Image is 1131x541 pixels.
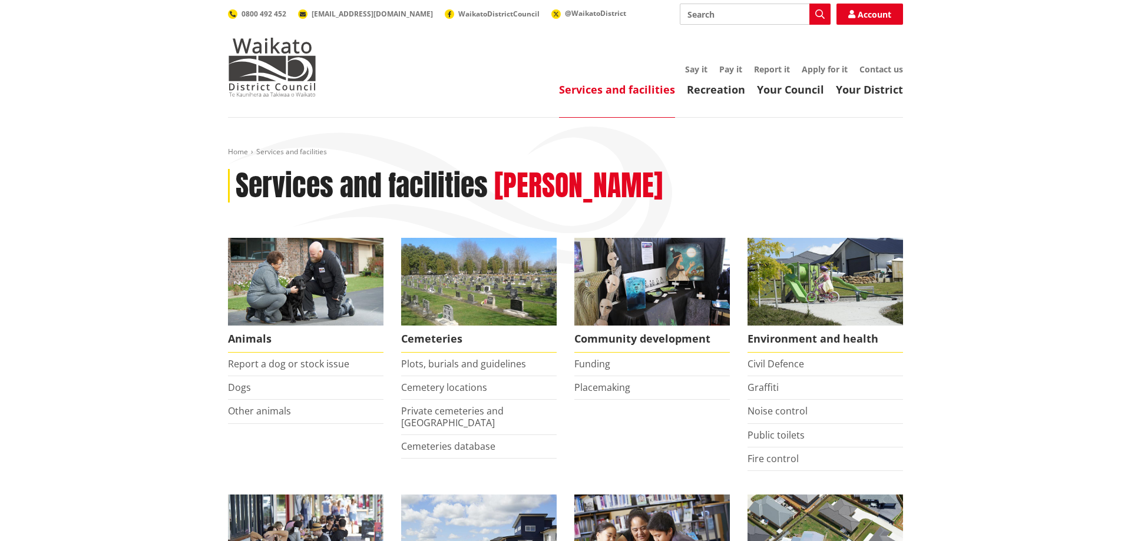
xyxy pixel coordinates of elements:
span: Community development [574,326,730,353]
a: Noise control [748,404,808,417]
a: Public toilets [748,429,805,442]
a: Private cemeteries and [GEOGRAPHIC_DATA] [401,404,504,429]
a: Home [228,147,248,157]
a: Your District [836,82,903,97]
a: Services and facilities [559,82,675,97]
nav: breadcrumb [228,147,903,157]
h1: Services and facilities [236,169,488,203]
a: Placemaking [574,381,630,394]
span: Services and facilities [256,147,327,157]
a: Account [836,4,903,25]
a: Apply for it [802,64,848,75]
a: 0800 492 452 [228,9,286,19]
h2: [PERSON_NAME] [494,169,663,203]
a: Cemeteries database [401,440,495,453]
img: New housing in Pokeno [748,238,903,326]
a: Other animals [228,404,291,417]
a: Huntly Cemetery Cemeteries [401,238,557,353]
a: @WaikatoDistrict [551,8,626,18]
a: Contact us [859,64,903,75]
img: Huntly Cemetery [401,238,557,326]
a: WaikatoDistrictCouncil [445,9,540,19]
a: Graffiti [748,381,779,394]
a: Cemetery locations [401,381,487,394]
a: Matariki Travelling Suitcase Art Exhibition Community development [574,238,730,353]
a: Pay it [719,64,742,75]
span: [EMAIL_ADDRESS][DOMAIN_NAME] [312,9,433,19]
a: [EMAIL_ADDRESS][DOMAIN_NAME] [298,9,433,19]
a: Plots, burials and guidelines [401,357,526,370]
a: Waikato District Council Animal Control team Animals [228,238,383,353]
input: Search input [680,4,831,25]
span: @WaikatoDistrict [565,8,626,18]
a: Dogs [228,381,251,394]
span: Animals [228,326,383,353]
a: Civil Defence [748,357,804,370]
span: WaikatoDistrictCouncil [458,9,540,19]
img: Animal Control [228,238,383,326]
a: Recreation [687,82,745,97]
a: Report it [754,64,790,75]
a: Say it [685,64,707,75]
span: 0800 492 452 [242,9,286,19]
a: Fire control [748,452,799,465]
img: Waikato District Council - Te Kaunihera aa Takiwaa o Waikato [228,38,316,97]
a: Report a dog or stock issue [228,357,349,370]
span: Environment and health [748,326,903,353]
span: Cemeteries [401,326,557,353]
a: Funding [574,357,610,370]
a: Your Council [757,82,824,97]
a: New housing in Pokeno Environment and health [748,238,903,353]
img: Matariki Travelling Suitcase Art Exhibition [574,238,730,326]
